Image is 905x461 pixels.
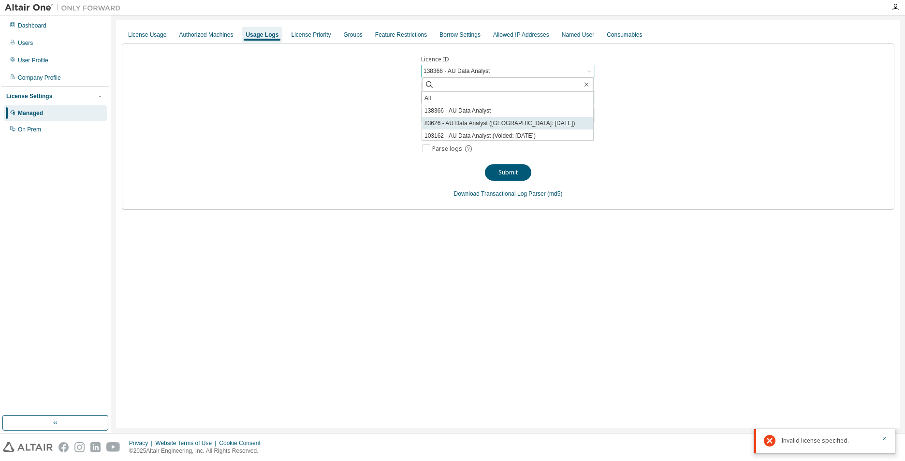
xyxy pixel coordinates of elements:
[421,82,595,89] label: Date Range
[439,31,481,39] div: Borrow Settings
[90,442,101,452] img: linkedin.svg
[781,435,876,447] div: Invalid license specified.
[58,442,69,452] img: facebook.svg
[422,117,593,130] li: 83626 - AU Data Analyst ([GEOGRAPHIC_DATA]: [DATE])
[219,439,266,447] div: Cookie Consent
[432,145,462,153] span: Parse logs
[246,31,278,39] div: Usage Logs
[454,190,546,197] a: Download Transactional Log Parser
[562,31,594,39] div: Named User
[422,65,595,77] div: 138366 - AU Data Analyst
[607,31,642,39] div: Consumables
[6,92,52,100] div: License Settings
[493,31,549,39] div: Allowed IP Addresses
[106,442,120,452] img: youtube.svg
[18,22,46,29] div: Dashboard
[422,130,593,142] li: 103162 - AU Data Analyst (Voided: [DATE])
[421,56,595,63] label: Licence ID
[74,442,85,452] img: instagram.svg
[18,74,61,82] div: Company Profile
[485,164,531,181] button: Submit
[18,39,33,47] div: Users
[375,31,427,39] div: Feature Restrictions
[128,31,166,39] div: License Usage
[5,3,126,13] img: Altair One
[129,447,266,455] p: © 2025 Altair Engineering, Inc. All Rights Reserved.
[344,31,363,39] div: Groups
[422,104,593,117] li: 138366 - AU Data Analyst
[547,190,562,197] a: (md5)
[18,57,48,64] div: User Profile
[18,126,41,133] div: On Prem
[422,92,593,104] li: All
[18,109,43,117] div: Managed
[155,439,219,447] div: Website Terms of Use
[422,66,491,76] div: 138366 - AU Data Analyst
[129,439,155,447] div: Privacy
[291,31,331,39] div: License Priority
[179,31,233,39] div: Authorized Machines
[3,442,53,452] img: altair_logo.svg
